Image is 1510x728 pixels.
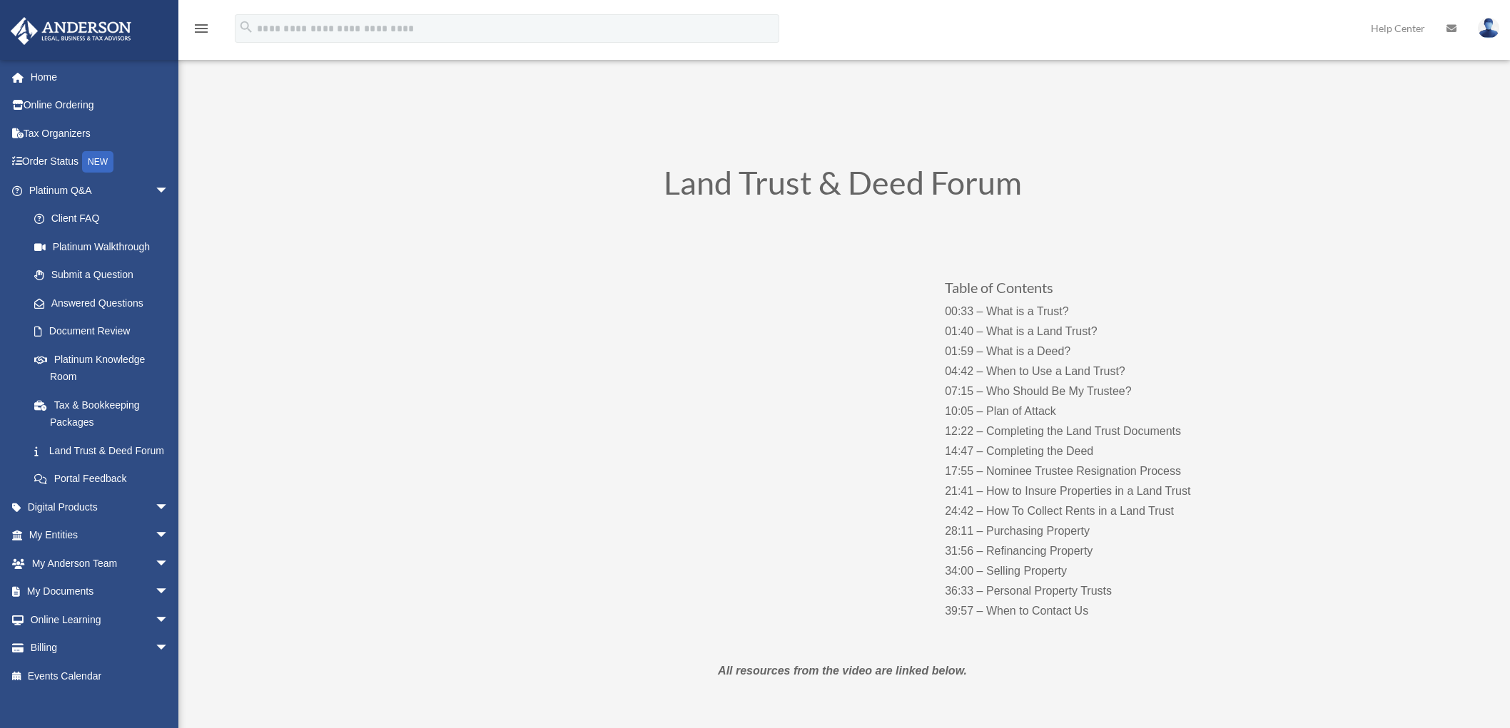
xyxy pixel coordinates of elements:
span: arrow_drop_down [155,176,183,205]
a: Events Calendar [10,662,191,690]
span: arrow_drop_down [155,549,183,578]
a: Submit a Question [20,261,191,289]
i: menu [193,20,210,37]
a: Document Review [20,317,191,346]
a: Online Learningarrow_drop_down [10,605,191,634]
em: All resources from the video are linked below. [718,665,967,677]
a: Platinum Knowledge Room [20,345,191,391]
a: Digital Productsarrow_drop_down [10,493,191,521]
a: Order StatusNEW [10,148,191,177]
span: arrow_drop_down [155,634,183,663]
a: My Documentsarrow_drop_down [10,578,191,606]
span: arrow_drop_down [155,521,183,550]
span: arrow_drop_down [155,493,183,522]
span: arrow_drop_down [155,578,183,607]
a: Platinum Walkthrough [20,232,191,261]
p: 00:33 – What is a Trust? 01:40 – What is a Land Trust? 01:59 – What is a Deed? 04:42 – When to Us... [945,302,1227,621]
a: My Entitiesarrow_drop_down [10,521,191,550]
a: Answered Questions [20,289,191,317]
a: Platinum Q&Aarrow_drop_down [10,176,191,205]
a: Online Ordering [10,91,191,120]
a: Client FAQ [20,205,191,233]
a: Home [10,63,191,91]
h3: Table of Contents [945,280,1227,302]
img: Anderson Advisors Platinum Portal [6,17,136,45]
span: arrow_drop_down [155,605,183,635]
a: menu [193,25,210,37]
h1: Land Trust & Deed Forum [457,167,1228,206]
a: My Anderson Teamarrow_drop_down [10,549,191,578]
a: Portal Feedback [20,465,191,493]
a: Tax & Bookkeeping Packages [20,391,191,436]
img: User Pic [1478,18,1499,39]
a: Billingarrow_drop_down [10,634,191,662]
a: Land Trust & Deed Forum [20,436,183,465]
div: NEW [82,151,113,173]
a: Tax Organizers [10,119,191,148]
i: search [238,19,254,35]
